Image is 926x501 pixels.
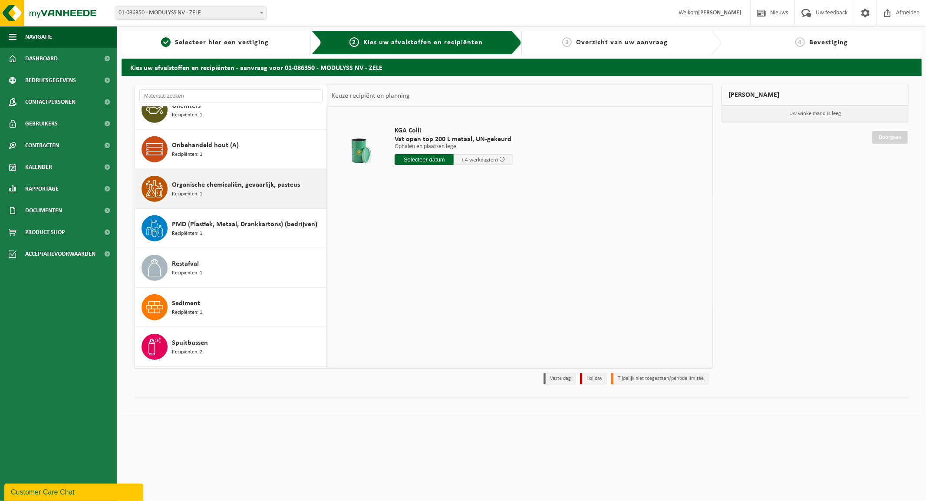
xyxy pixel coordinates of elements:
span: Onbehandeld hout (A) [172,140,239,151]
iframe: chat widget [4,482,145,501]
span: Bedrijfsgegevens [25,69,76,91]
a: 1Selecteer hier een vestiging [126,37,304,48]
button: Spuitbussen Recipiënten: 2 [135,327,327,367]
h2: Kies uw afvalstoffen en recipiënten - aanvraag voor 01-086350 - MODULYSS NV - ZELE [122,59,922,76]
span: Sediment [172,298,200,309]
span: Product Shop [25,221,65,243]
span: Restafval [172,259,199,269]
span: PMD (Plastiek, Metaal, Drankkartons) (bedrijven) [172,219,317,230]
span: Organische chemicaliën, gevaarlijk, pasteus [172,180,300,190]
span: KGA Colli [395,126,513,135]
span: Overzicht van uw aanvraag [576,39,668,46]
span: + 4 werkdag(en) [461,157,498,163]
p: Ophalen en plaatsen lege [395,144,513,150]
li: Holiday [580,373,607,385]
span: 1 [161,37,171,47]
span: Documenten [25,200,62,221]
input: Selecteer datum [395,154,454,165]
span: Selecteer hier een vestiging [175,39,269,46]
span: Recipiënten: 1 [172,230,202,238]
span: 4 [795,37,805,47]
p: Uw winkelmand is leeg [722,105,908,122]
span: Spuitbussen [172,338,208,348]
button: Sediment Recipiënten: 1 [135,288,327,327]
div: [PERSON_NAME] [722,85,909,105]
a: Doorgaan [872,131,908,144]
span: Bevestiging [809,39,848,46]
span: 01-086350 - MODULYSS NV - ZELE [115,7,266,19]
span: Recipiënten: 1 [172,309,202,317]
span: Recipiënten: 1 [172,111,202,119]
span: Contactpersonen [25,91,76,113]
span: 01-086350 - MODULYSS NV - ZELE [115,7,267,20]
div: Keuze recipiënt en planning [327,85,414,107]
button: Restafval Recipiënten: 1 [135,248,327,288]
span: Rapportage [25,178,59,200]
li: Tijdelijk niet toegestaan/période limitée [611,373,709,385]
button: Oliefilters Recipiënten: 1 [135,90,327,130]
button: PMD (Plastiek, Metaal, Drankkartons) (bedrijven) Recipiënten: 1 [135,209,327,248]
span: Kies uw afvalstoffen en recipiënten [363,39,483,46]
span: Recipiënten: 1 [172,190,202,198]
span: Recipiënten: 2 [172,348,202,356]
span: Dashboard [25,48,58,69]
span: Contracten [25,135,59,156]
span: Recipiënten: 1 [172,269,202,277]
span: Recipiënten: 1 [172,151,202,159]
button: Organische chemicaliën, gevaarlijk, pasteus Recipiënten: 1 [135,169,327,209]
span: Navigatie [25,26,52,48]
strong: [PERSON_NAME] [698,10,741,16]
button: Onbehandeld hout (A) Recipiënten: 1 [135,130,327,169]
span: Kalender [25,156,52,178]
input: Materiaal zoeken [139,89,323,102]
span: Acceptatievoorwaarden [25,243,96,265]
span: Vat open top 200 L metaal, UN-gekeurd [395,135,513,144]
span: 3 [562,37,572,47]
span: 2 [349,37,359,47]
li: Vaste dag [544,373,576,385]
span: Gebruikers [25,113,58,135]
